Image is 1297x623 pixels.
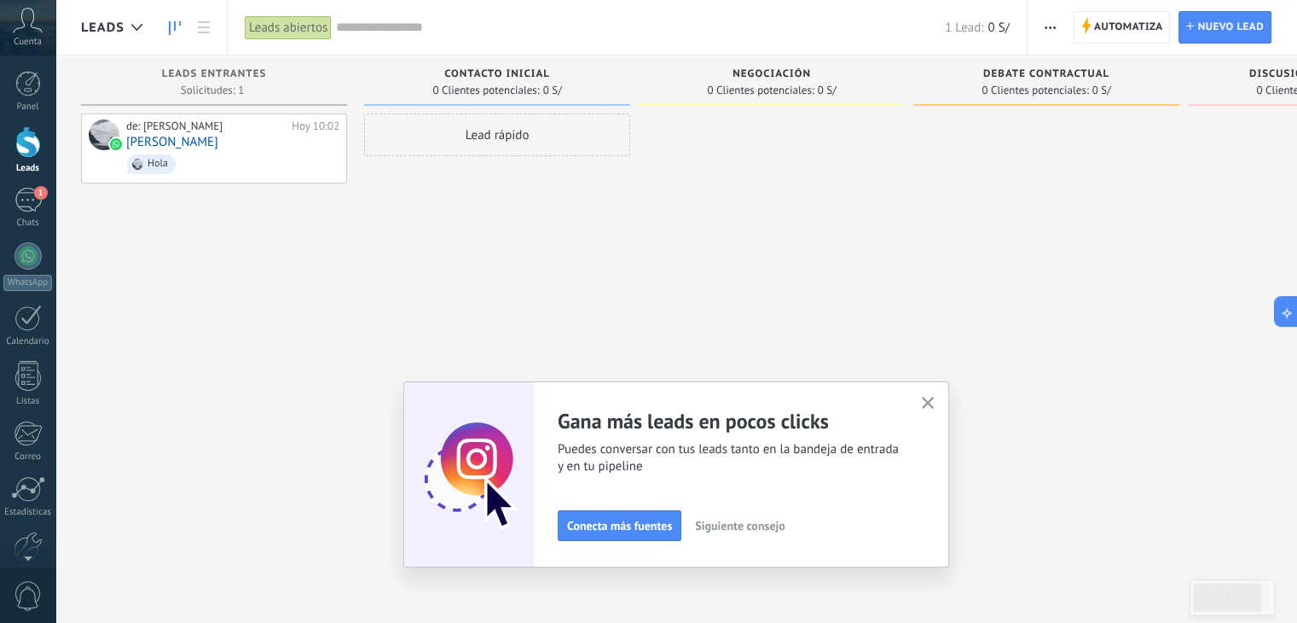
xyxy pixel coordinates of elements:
[558,408,900,434] h2: Gana más leads en pocos clicks
[3,163,53,174] div: Leads
[34,186,48,200] span: 1
[732,68,811,80] span: Negociación
[292,119,339,133] div: Hoy 10:02
[373,68,622,83] div: Contacto inicial
[14,37,42,48] span: Cuenta
[945,20,983,36] span: 1 Lead:
[558,510,681,541] button: Conecta más fuentes
[558,441,900,475] span: Puedes conversar con tus leads tanto en la bandeja de entrada y en tu pipeline
[1178,11,1271,44] a: Nuevo lead
[3,336,53,347] div: Calendario
[695,520,785,532] span: Siguiente consejo
[543,85,562,96] span: 0 S/
[3,507,53,518] div: Estadísticas
[148,158,168,170] div: Hola
[1038,11,1062,44] button: Más
[89,119,119,150] div: Marco
[3,218,53,229] div: Chats
[647,68,896,83] div: Negociación
[818,85,837,96] span: 0 S/
[3,451,53,463] div: Correo
[162,68,267,80] span: Leads Entrantes
[189,11,218,44] a: Lista
[1092,85,1111,96] span: 0 S/
[245,15,332,40] div: Leads abiertos
[110,138,122,150] img: waba.svg
[687,513,792,539] button: Siguiente consejo
[3,396,53,407] div: Listas
[981,85,1088,96] span: 0 Clientes potenciales:
[444,68,550,80] span: Contacto inicial
[987,20,1009,36] span: 0 S/
[1197,12,1264,43] span: Nuevo lead
[126,119,286,133] div: de: [PERSON_NAME]
[126,135,218,149] a: [PERSON_NAME]
[3,275,52,291] div: WhatsApp
[1074,11,1171,44] a: Automatiza
[567,520,672,532] span: Conecta más fuentes
[181,85,244,96] span: Solicitudes: 1
[160,11,189,44] a: Leads
[3,102,53,113] div: Panel
[922,68,1171,83] div: Debate contractual
[983,68,1109,80] span: Debate contractual
[90,68,339,83] div: Leads Entrantes
[364,114,630,156] div: Lead rápido
[707,85,814,96] span: 0 Clientes potenciales:
[1094,12,1163,43] span: Automatiza
[432,85,539,96] span: 0 Clientes potenciales:
[81,20,124,36] span: Leads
